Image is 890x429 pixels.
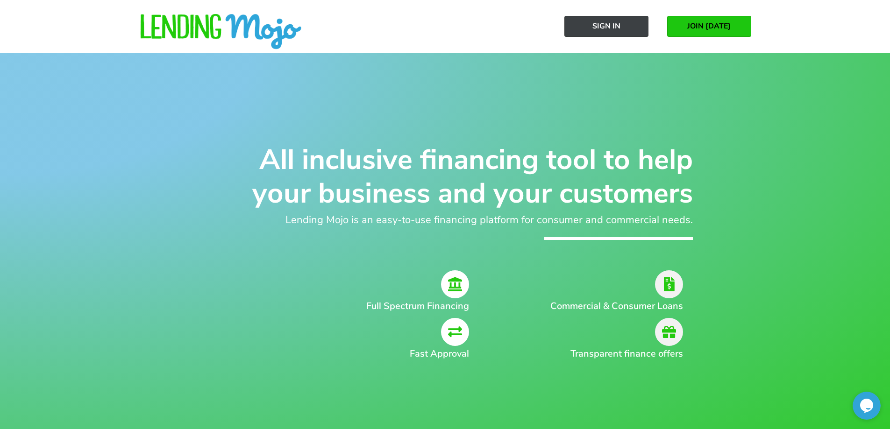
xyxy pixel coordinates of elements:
h2: Transparent finance offers [534,347,683,361]
h2: Fast Approval [240,347,470,361]
a: Sign In [564,16,648,37]
h1: All inclusive financing tool to help your business and your customers [198,143,693,210]
span: Sign In [592,22,620,30]
img: lm-horizontal-logo [139,14,303,50]
iframe: chat widget [853,392,881,420]
h2: Lending Mojo is an easy-to-use financing platform for consumer and commercial needs. [198,212,693,228]
h2: Commercial & Consumer Loans [534,299,683,313]
h2: Full Spectrum Financing [240,299,470,313]
span: JOIN [DATE] [687,22,731,30]
a: JOIN [DATE] [667,16,751,37]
